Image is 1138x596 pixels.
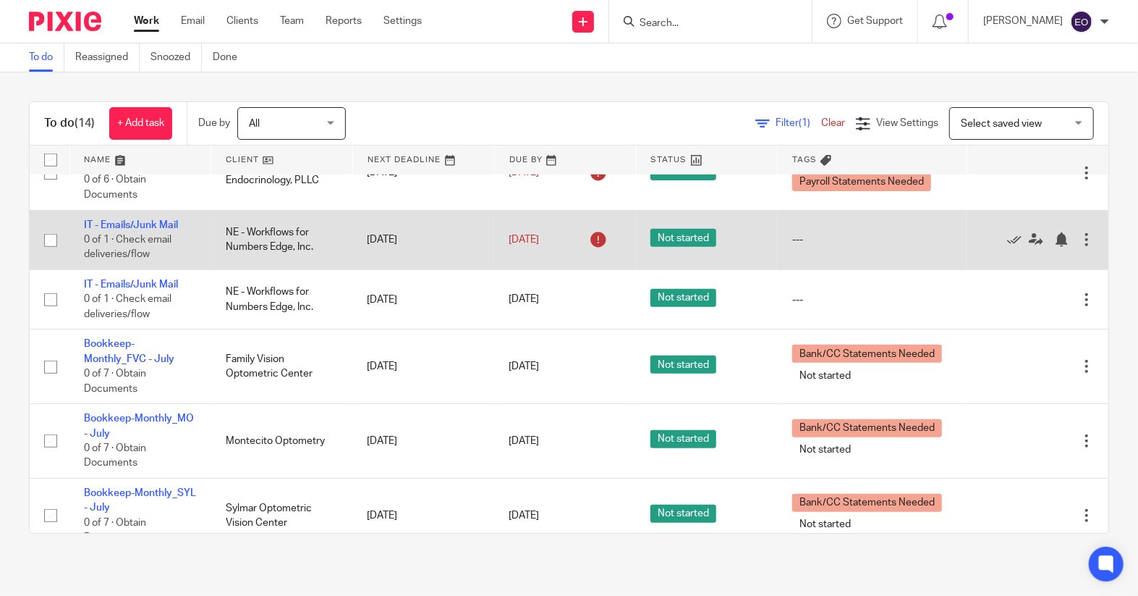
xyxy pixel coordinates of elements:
[211,210,353,269] td: NE - Workflows for Numbers Edge, Inc.
[1070,10,1093,33] img: svg%3E
[792,419,942,437] span: Bank/CC Statements Needed
[211,330,353,404] td: Family Vision Optometric Center
[84,295,171,320] span: 0 of 1 · Check email deliveries/flow
[792,366,858,385] span: Not started
[84,280,178,290] a: IT - Emails/Junk Mail
[792,516,858,534] span: Not started
[353,330,495,404] td: [DATE]
[650,430,716,448] span: Not started
[84,488,196,513] a: Bookkeep-Monthly_SYL - July
[213,43,248,72] a: Done
[84,443,146,469] span: 0 of 7 · Obtain Documents
[134,14,159,28] a: Work
[650,229,716,247] span: Not started
[29,43,64,72] a: To do
[792,441,858,459] span: Not started
[961,119,1042,129] span: Select saved view
[211,404,353,479] td: Montecito Optometry
[198,116,230,130] p: Due by
[326,14,362,28] a: Reports
[821,118,845,128] a: Clear
[876,118,938,128] span: View Settings
[84,235,171,260] span: 0 of 1 · Check email deliveries/flow
[353,404,495,479] td: [DATE]
[799,118,810,128] span: (1)
[84,220,178,230] a: IT - Emails/Junk Mail
[509,511,539,521] span: [DATE]
[509,235,539,245] span: [DATE]
[792,156,817,164] span: Tags
[84,339,174,364] a: Bookkeep-Monthly_FVC - July
[353,479,495,553] td: [DATE]
[211,479,353,553] td: Sylmar Optometric Vision Center
[792,232,952,247] div: ---
[509,361,539,372] span: [DATE]
[84,414,194,438] a: Bookkeep-Monthly_MO - July
[847,16,903,26] span: Get Support
[109,107,172,140] a: + Add task
[776,118,821,128] span: Filter
[29,12,101,31] img: Pixie
[75,117,95,129] span: (14)
[150,43,202,72] a: Snoozed
[509,295,539,305] span: [DATE]
[383,14,422,28] a: Settings
[44,116,95,131] h1: To do
[353,210,495,269] td: [DATE]
[650,505,716,523] span: Not started
[650,289,716,307] span: Not started
[353,269,495,329] td: [DATE]
[650,356,716,374] span: Not started
[84,518,146,543] span: 0 of 7 · Obtain Documents
[983,14,1063,28] p: [PERSON_NAME]
[211,269,353,329] td: NE - Workflows for Numbers Edge, Inc.
[509,436,539,446] span: [DATE]
[792,293,952,307] div: ---
[280,14,304,28] a: Team
[792,345,942,363] span: Bank/CC Statements Needed
[181,14,205,28] a: Email
[84,175,146,201] span: 0 of 6 · Obtain Documents
[1007,232,1029,247] a: Mark as done
[84,369,146,394] span: 0 of 7 · Obtain Documents
[638,17,768,30] input: Search
[226,14,258,28] a: Clients
[792,173,931,191] span: Payroll Statements Needed
[75,43,140,72] a: Reassigned
[792,494,942,512] span: Bank/CC Statements Needed
[249,119,260,129] span: All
